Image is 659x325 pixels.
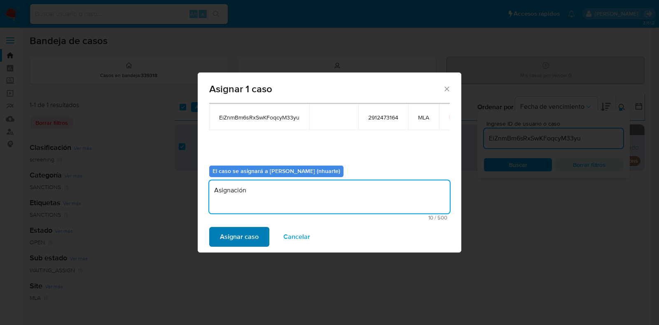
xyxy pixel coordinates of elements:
span: Asignar 1 caso [209,84,443,94]
span: Cancelar [283,228,310,246]
span: Asignar caso [220,228,259,246]
textarea: Asignación [209,180,450,213]
button: Asignar caso [209,227,269,247]
div: assign-modal [198,72,461,253]
button: Cerrar ventana [443,85,450,92]
button: icon-button [449,112,459,122]
span: MLA [418,114,429,121]
b: El caso se asignará a [PERSON_NAME] (nhuarte) [213,167,340,175]
button: Cancelar [273,227,321,247]
span: Máximo 500 caracteres [212,215,447,220]
span: 2912473164 [368,114,398,121]
span: EiZnmBm6sRxSwKFoqcyM33yu [219,114,299,121]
